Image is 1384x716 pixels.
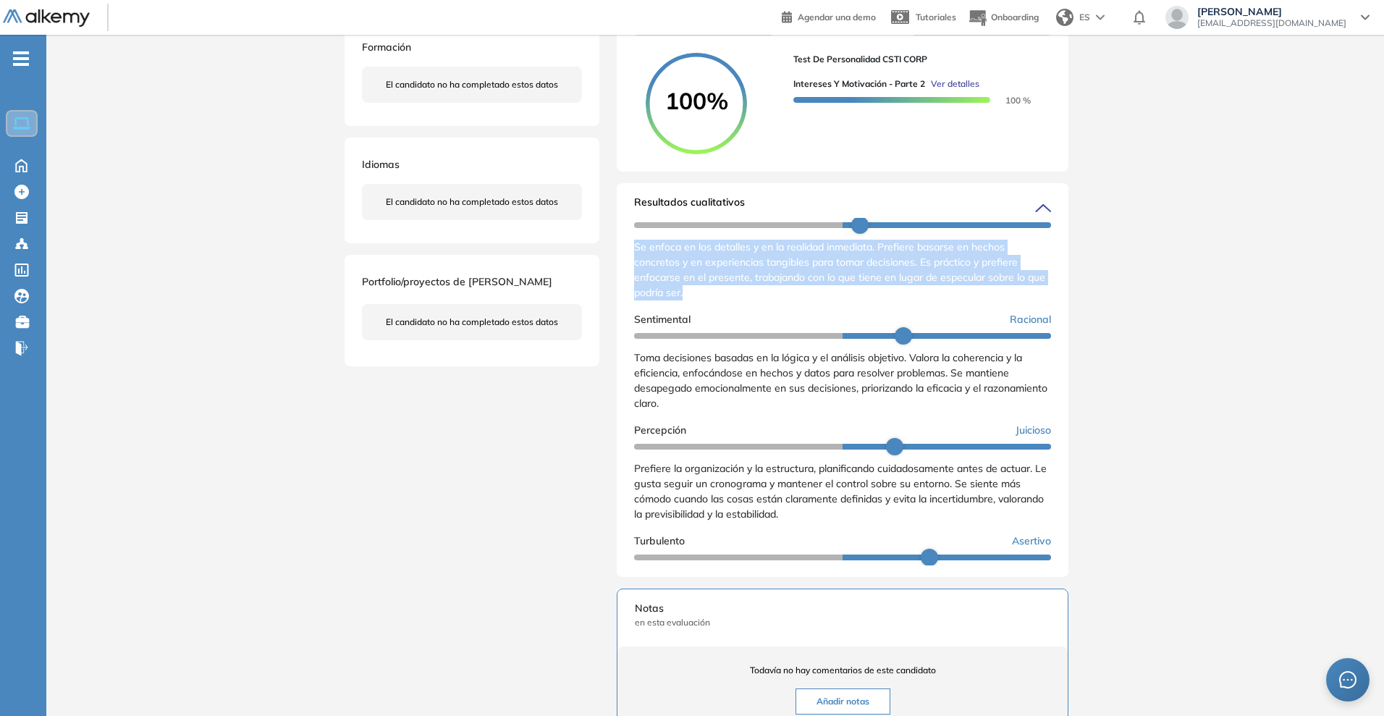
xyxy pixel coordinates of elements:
button: Ver detalles [925,77,979,90]
span: Asertivo [1012,534,1051,549]
span: El candidato no ha completado estos datos [386,316,558,329]
span: Se enfoca en los detalles y en la realidad inmediata. Prefiere basarse en hechos concretos y en e... [634,240,1045,299]
span: Formación [362,41,411,54]
span: Onboarding [991,12,1039,22]
img: Logo [3,9,90,28]
span: Resultados cualitativos [634,195,745,218]
span: Test de Personalidad CSTI CORP [793,53,1039,66]
i: - [13,57,29,60]
span: 100% [646,89,747,112]
span: Portfolio/proyectos de [PERSON_NAME] [362,275,552,288]
span: Idiomas [362,158,400,171]
span: en esta evaluación [635,616,1050,629]
span: Percepción [634,423,686,438]
img: arrow [1096,14,1105,20]
span: Agendar una demo [798,12,876,22]
span: Notas [635,601,1050,616]
span: El candidato no ha completado estos datos [386,195,558,209]
span: Tutoriales [916,12,956,22]
img: world [1056,9,1073,26]
span: Juicioso [1016,423,1051,438]
span: ES [1079,11,1090,24]
span: Ver detalles [931,77,979,90]
span: 100 % [988,95,1031,106]
span: Toma decisiones basadas en la lógica y el análisis objetivo. Valora la coherencia y la eficiencia... [634,351,1047,410]
button: Onboarding [968,2,1039,33]
button: Añadir notas [796,688,890,715]
span: Turbulento [634,534,685,549]
span: Todavía no hay comentarios de este candidato [635,664,1050,677]
span: Racional [1010,312,1051,327]
span: El candidato no ha completado estos datos [386,78,558,91]
span: Intereses y Motivación - Parte 2 [793,77,925,90]
span: Sentimental [634,312,691,327]
span: [EMAIL_ADDRESS][DOMAIN_NAME] [1197,17,1346,29]
span: [PERSON_NAME] [1197,6,1346,17]
span: Prefiere la organización y la estructura, planificando cuidadosamente antes de actuar. Le gusta s... [634,462,1047,521]
a: Agendar una demo [782,7,876,25]
span: message [1339,671,1356,688]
